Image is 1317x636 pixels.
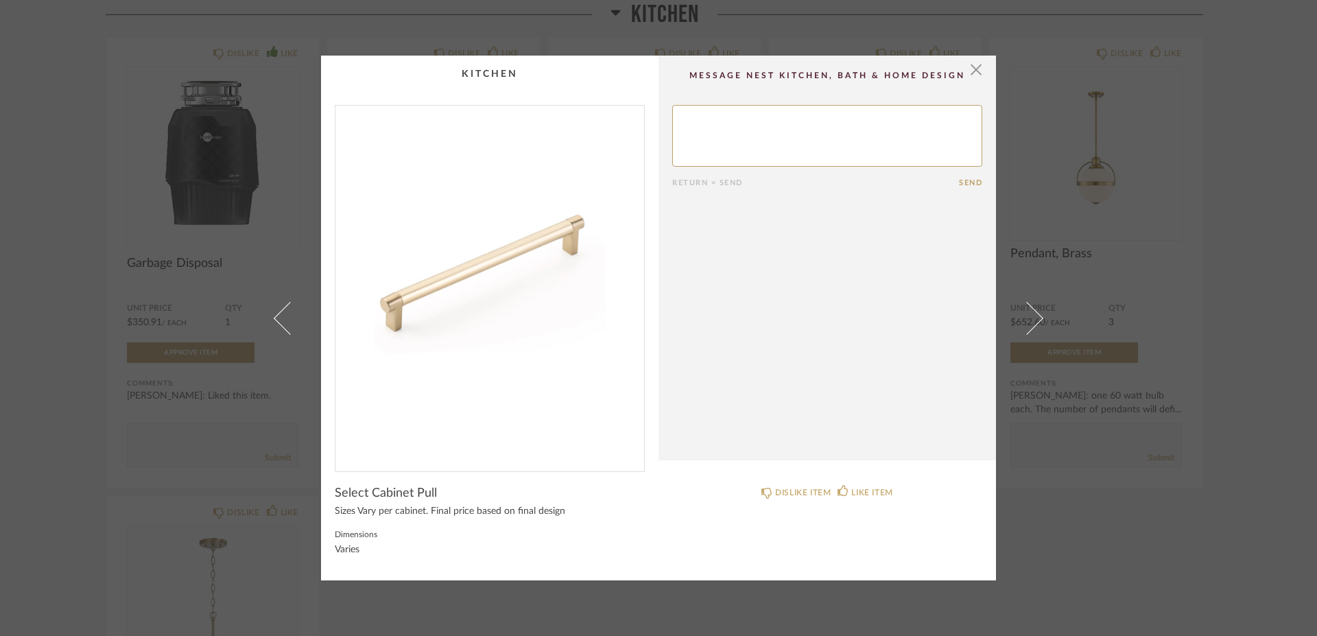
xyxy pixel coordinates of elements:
label: Dimensions [335,528,377,539]
button: Close [962,56,990,83]
button: Send [959,178,982,187]
div: DISLIKE ITEM [775,486,831,499]
div: Varies [335,545,377,556]
span: Select Cabinet Pull [335,486,437,501]
div: Return = Send [672,178,959,187]
img: 348231f6-44a6-426b-aba0-d4f843ce065f_1000x1000.jpg [335,106,644,460]
div: Sizes Vary per cabinet. Final price based on final design [335,506,645,517]
div: LIKE ITEM [851,486,892,499]
div: 0 [335,106,644,460]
